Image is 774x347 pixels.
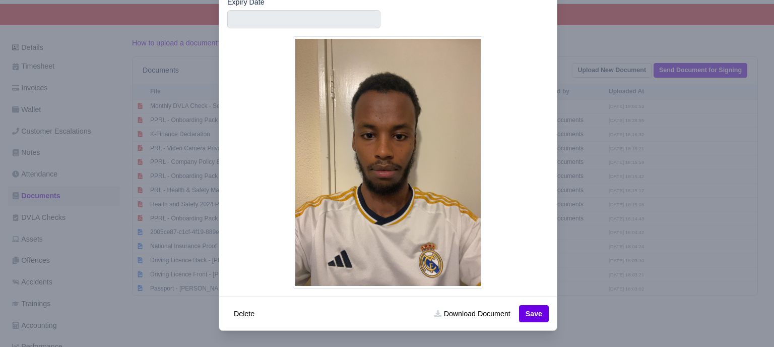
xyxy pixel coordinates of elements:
a: Download Document [428,305,517,322]
iframe: Chat Widget [724,299,774,347]
button: Save [519,305,549,322]
button: Delete [227,305,261,322]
